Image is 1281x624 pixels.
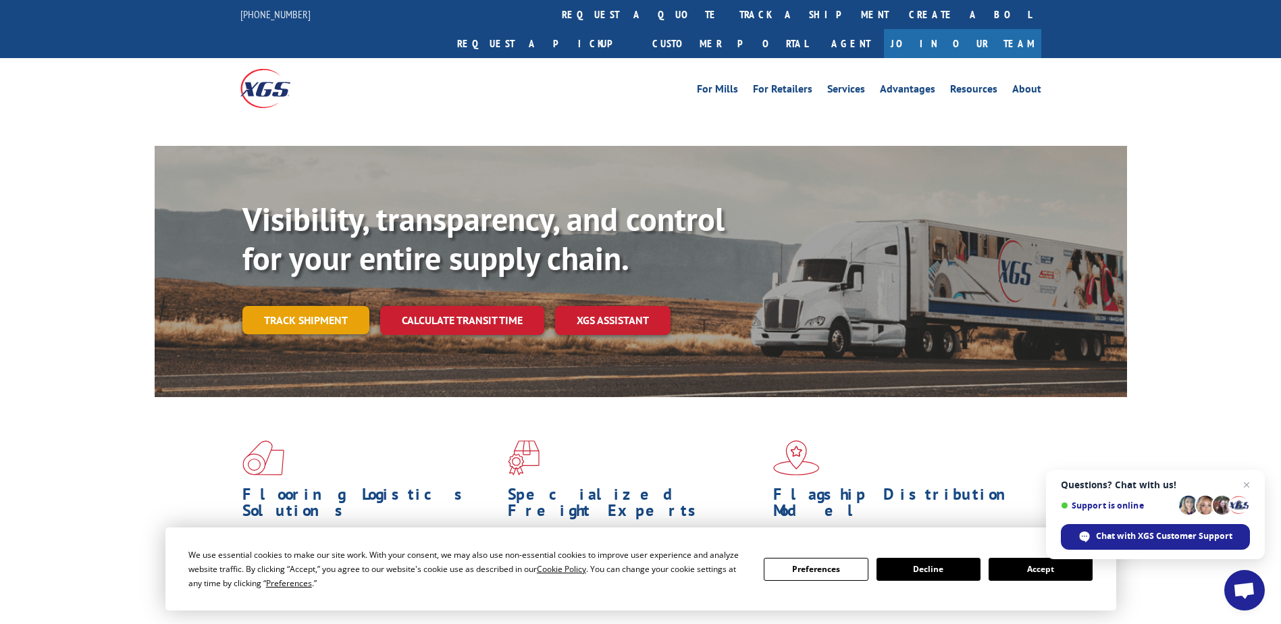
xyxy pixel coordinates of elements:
[1061,524,1250,550] div: Chat with XGS Customer Support
[818,29,884,58] a: Agent
[380,306,544,335] a: Calculate transit time
[242,306,369,334] a: Track shipment
[753,84,812,99] a: For Retailers
[764,558,868,581] button: Preferences
[537,563,586,575] span: Cookie Policy
[950,84,997,99] a: Resources
[242,198,725,279] b: Visibility, transparency, and control for your entire supply chain.
[508,486,763,525] h1: Specialized Freight Experts
[773,440,820,475] img: xgs-icon-flagship-distribution-model-red
[165,527,1116,610] div: Cookie Consent Prompt
[242,486,498,525] h1: Flooring Logistics Solutions
[989,558,1093,581] button: Accept
[242,440,284,475] img: xgs-icon-total-supply-chain-intelligence-red
[447,29,642,58] a: Request a pickup
[880,84,935,99] a: Advantages
[773,486,1028,525] h1: Flagship Distribution Model
[1224,570,1265,610] div: Open chat
[1061,479,1250,490] span: Questions? Chat with us!
[242,525,497,573] span: As an industry carrier of choice, XGS has brought innovation and dedication to flooring logistics...
[642,29,818,58] a: Customer Portal
[240,7,311,21] a: [PHONE_NUMBER]
[508,440,540,475] img: xgs-icon-focused-on-flooring-red
[773,525,1022,557] span: Our agile distribution network gives you nationwide inventory management on demand.
[1012,84,1041,99] a: About
[877,558,981,581] button: Decline
[1096,530,1232,542] span: Chat with XGS Customer Support
[508,525,763,586] p: From overlength loads to delicate cargo, our experienced staff knows the best way to move your fr...
[827,84,865,99] a: Services
[266,577,312,589] span: Preferences
[697,84,738,99] a: For Mills
[555,306,671,335] a: XGS ASSISTANT
[1061,500,1174,511] span: Support is online
[884,29,1041,58] a: Join Our Team
[188,548,748,590] div: We use essential cookies to make our site work. With your consent, we may also use non-essential ...
[1238,477,1255,493] span: Close chat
